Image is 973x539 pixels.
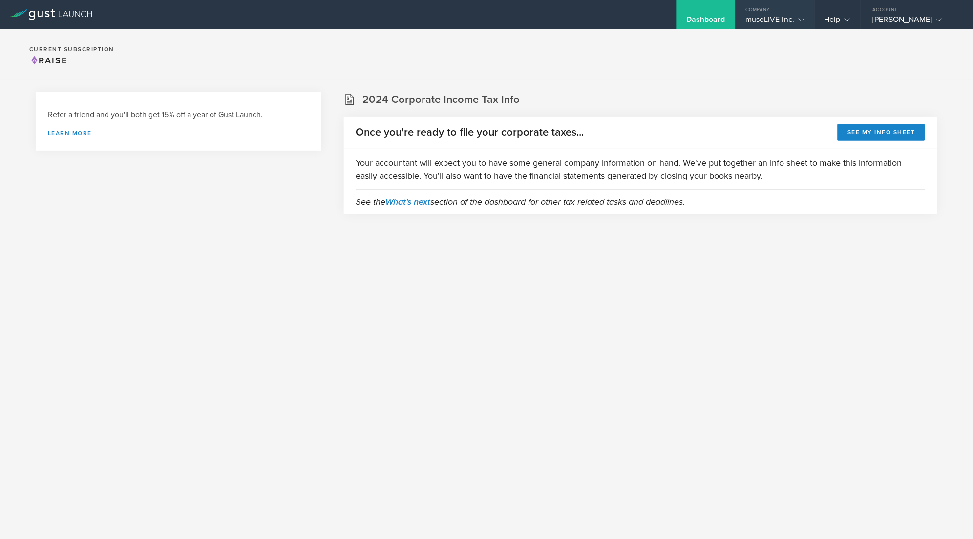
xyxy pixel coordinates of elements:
[386,197,431,207] a: What's next
[686,15,725,29] div: Dashboard
[356,157,925,182] p: Your accountant will expect you to have some general company information on hand. We've put toget...
[924,492,973,539] iframe: Chat Widget
[29,46,114,52] h2: Current Subscription
[356,125,584,140] h2: Once you're ready to file your corporate taxes...
[873,15,956,29] div: [PERSON_NAME]
[745,15,804,29] div: museLIVE Inc.
[838,124,925,141] button: See my info sheet
[356,197,685,207] em: See the section of the dashboard for other tax related tasks and deadlines.
[29,55,67,66] span: Raise
[48,109,309,120] h3: Refer a friend and you'll both get 15% off a year of Gust Launch.
[825,15,850,29] div: Help
[363,93,520,107] h2: 2024 Corporate Income Tax Info
[48,130,309,136] a: Learn more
